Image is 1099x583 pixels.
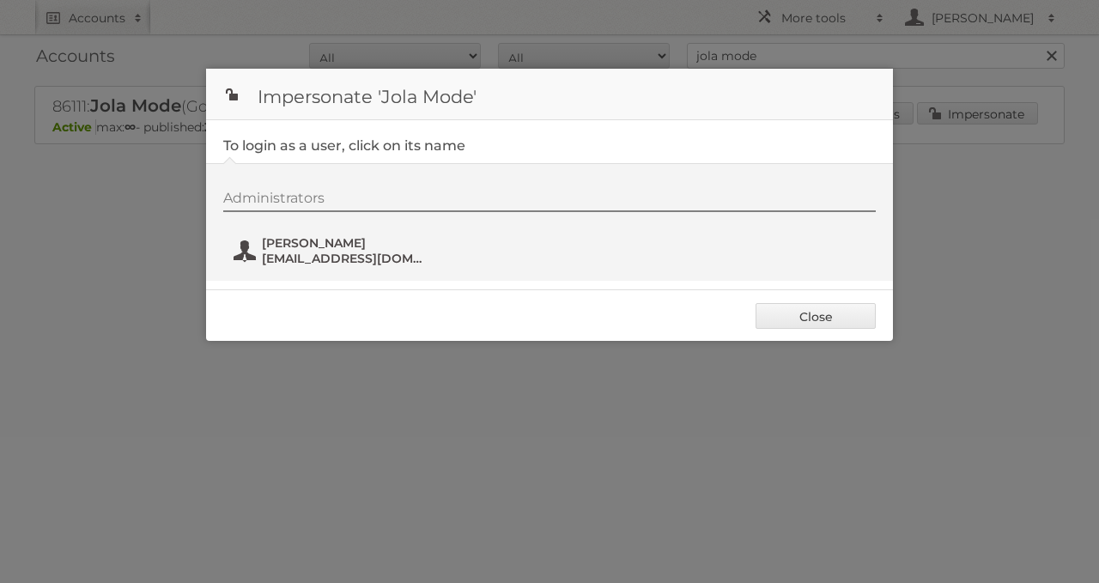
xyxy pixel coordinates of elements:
button: [PERSON_NAME] [EMAIL_ADDRESS][DOMAIN_NAME] [232,234,434,268]
a: Close [756,303,876,329]
div: Administrators [223,190,876,212]
span: [EMAIL_ADDRESS][DOMAIN_NAME] [262,251,428,266]
span: [PERSON_NAME] [262,235,428,251]
legend: To login as a user, click on its name [223,137,465,154]
h1: Impersonate 'Jola Mode' [206,69,893,120]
